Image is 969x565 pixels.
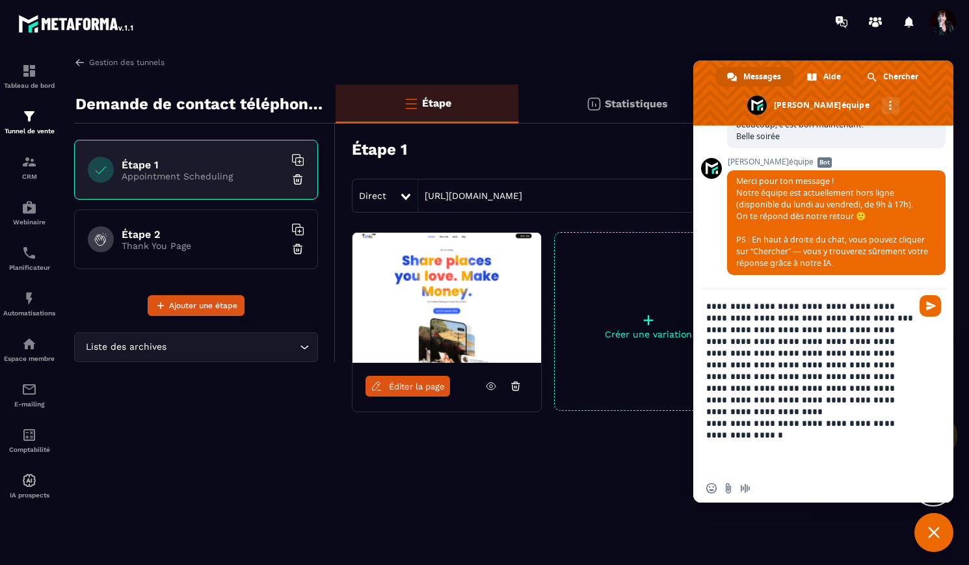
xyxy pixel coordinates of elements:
span: Message audio [740,483,750,493]
p: Créer une variation [555,329,742,339]
a: accountantaccountantComptabilité [3,417,55,463]
img: formation [21,154,37,170]
img: formation [21,63,37,79]
a: automationsautomationsEspace membre [3,326,55,372]
a: formationformationTunnel de vente [3,99,55,144]
p: Étape [422,97,451,109]
span: Direct [359,191,386,201]
img: automations [21,473,37,488]
div: Search for option [74,332,318,362]
p: IA prospects [3,492,55,499]
img: trash [291,243,304,256]
h6: Étape 1 [122,159,284,171]
p: Automatisations [3,309,55,317]
h6: Étape 2 [122,228,284,241]
a: automationsautomationsWebinaire [3,190,55,235]
img: arrow [74,57,86,68]
img: trash [291,173,304,186]
a: Fermer le chat [914,513,953,552]
a: formationformationCRM [3,144,55,190]
span: Chercher [883,67,918,86]
img: automations [21,336,37,352]
img: accountant [21,427,37,443]
p: Demande de contact téléphonique [75,91,326,117]
span: [PERSON_NAME]équipe [727,157,946,166]
p: Tableau de bord [3,82,55,89]
input: Search for option [169,340,297,354]
span: Envoyer [920,295,941,317]
img: formation [21,109,37,124]
span: Aide [823,67,841,86]
p: Webinaire [3,218,55,226]
textarea: Entrez votre message... [706,289,914,474]
img: image [352,233,541,363]
a: Aide [795,67,854,86]
a: automationsautomationsAutomatisations [3,281,55,326]
img: stats.20deebd0.svg [586,96,602,112]
a: Gestion des tunnels [74,57,165,68]
a: Chercher [855,67,931,86]
span: Insérer un emoji [706,483,717,493]
span: Envoyer un fichier [723,483,734,493]
p: Espace membre [3,355,55,362]
img: bars-o.4a397970.svg [403,96,419,111]
p: Appointment Scheduling [122,171,284,181]
p: Comptabilité [3,446,55,453]
a: Éditer la page [365,376,450,397]
img: scheduler [21,245,37,261]
span: Bot [817,157,832,168]
a: Messages [715,67,794,86]
button: Ajouter une étape [148,295,245,316]
p: Planificateur [3,264,55,271]
p: CRM [3,173,55,180]
span: Liste des archives [83,340,169,354]
span: Éditer la page [389,382,445,391]
a: schedulerschedulerPlanificateur [3,235,55,281]
span: Merci pour ton message ! Notre équipe est actuellement hors ligne (disponible du lundi au vendred... [736,176,928,269]
a: emailemailE-mailing [3,372,55,417]
img: automations [21,200,37,215]
a: formationformationTableau de bord [3,53,55,99]
img: email [21,382,37,397]
a: [URL][DOMAIN_NAME] [418,191,522,201]
img: automations [21,291,37,306]
p: Tunnel de vente [3,127,55,135]
img: logo [18,12,135,35]
h3: Étape 1 [352,140,407,159]
p: + [555,311,742,329]
p: Statistiques [605,98,668,110]
span: Messages [743,67,781,86]
p: Thank You Page [122,241,284,251]
p: E-mailing [3,401,55,408]
span: Ajouter une étape [169,299,237,312]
